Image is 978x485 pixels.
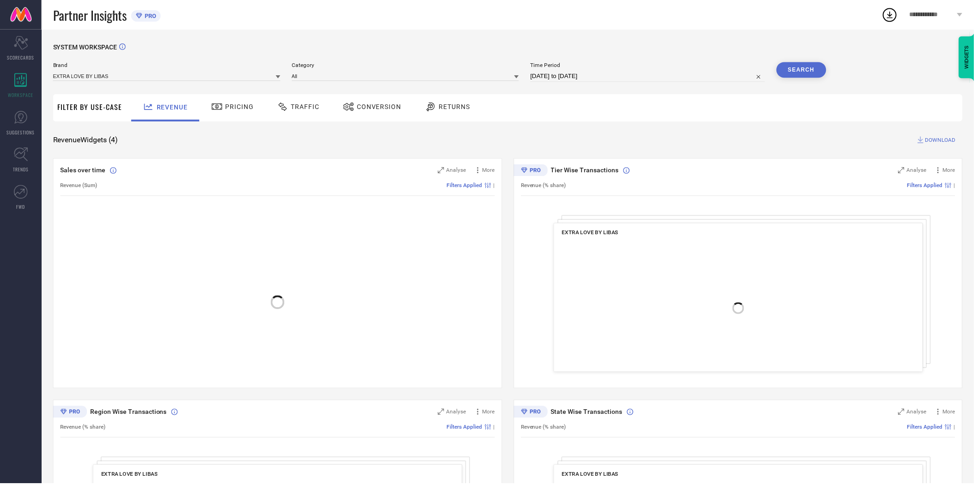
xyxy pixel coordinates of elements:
[553,410,625,417] span: State Wise Transactions
[61,167,106,175] span: Sales over time
[564,230,620,236] span: EXTRA LOVE BY LIBAS
[947,168,959,174] span: More
[780,62,830,78] button: Search
[564,473,620,479] span: EXTRA LOVE BY LIBAS
[53,43,117,51] span: SYSTEM WORKSPACE
[958,425,959,432] span: |
[53,407,87,421] div: Premium
[53,136,118,145] span: Revenue Widgets ( 4 )
[532,62,768,69] span: Time Period
[226,103,255,111] span: Pricing
[440,168,446,174] svg: Zoom
[293,62,521,69] span: Category
[516,407,550,421] div: Premium
[91,410,167,417] span: Region Wise Transactions
[532,71,768,82] input: Select time period
[61,183,98,189] span: Revenue (Sum)
[449,183,484,189] span: Filters Applied
[102,473,158,479] span: EXTRA LOVE BY LIBAS
[448,168,468,174] span: Analyse
[516,165,550,179] div: Premium
[53,62,281,69] span: Brand
[53,6,127,24] span: Partner Insights
[440,410,446,417] svg: Zoom
[902,410,908,417] svg: Zoom
[157,104,189,111] span: Revenue
[13,167,29,174] span: TRENDS
[523,425,568,432] span: Revenue (% share)
[58,102,122,113] span: Filter By Use-Case
[911,183,947,189] span: Filters Applied
[358,103,403,111] span: Conversion
[440,103,472,111] span: Returns
[947,410,959,417] span: More
[448,410,468,417] span: Analyse
[885,6,902,23] div: Open download list
[8,92,34,99] span: WORKSPACE
[958,183,959,189] span: |
[911,425,947,432] span: Filters Applied
[911,168,930,174] span: Analyse
[143,12,157,19] span: PRO
[911,410,930,417] span: Analyse
[902,168,908,174] svg: Zoom
[929,136,960,145] span: DOWNLOAD
[449,425,484,432] span: Filters Applied
[495,183,497,189] span: |
[7,129,35,136] span: SUGGESTIONS
[495,425,497,432] span: |
[523,183,568,189] span: Revenue (% share)
[61,425,106,432] span: Revenue (% share)
[484,410,497,417] span: More
[553,167,621,175] span: Tier Wise Transactions
[17,204,25,211] span: FWD
[484,168,497,174] span: More
[7,55,35,61] span: SCORECARDS
[292,103,321,111] span: Traffic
